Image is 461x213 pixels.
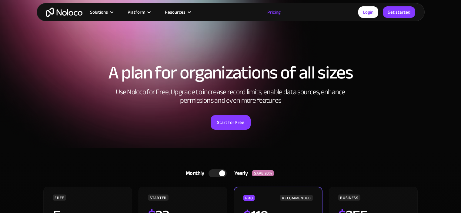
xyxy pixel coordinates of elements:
div: RECOMMENDED [280,195,312,201]
h2: Use Noloco for Free. Upgrade to increase record limits, enable data sources, enhance permissions ... [109,88,352,105]
div: Platform [128,8,145,16]
a: Login [358,6,378,18]
h1: A plan for organizations of all sizes [43,64,419,82]
a: Start for Free [211,115,251,130]
div: Solutions [82,8,120,16]
a: home [46,8,82,17]
div: Solutions [90,8,108,16]
div: SAVE 20% [252,170,274,176]
div: FREE [53,195,66,201]
a: Pricing [260,8,288,16]
div: STARTER [148,195,168,201]
div: PRO [243,195,255,201]
div: Monthly [178,169,209,178]
div: Resources [157,8,198,16]
div: Yearly [227,169,252,178]
div: Platform [120,8,157,16]
div: Resources [165,8,185,16]
div: BUSINESS [338,195,360,201]
a: Get started [383,6,415,18]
